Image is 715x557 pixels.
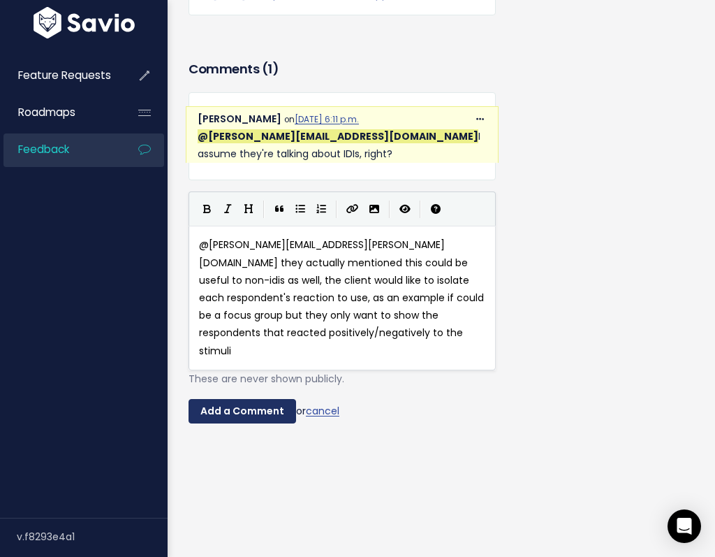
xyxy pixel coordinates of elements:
[425,198,446,219] button: Markdown Guide
[238,198,259,219] button: Heading
[189,59,496,79] h3: Comments ( )
[395,198,415,219] button: Toggle Preview
[306,404,339,418] a: cancel
[189,372,344,386] span: These are never shown publicly.
[668,509,701,543] div: Open Intercom Messenger
[196,198,217,219] button: Bold
[389,201,390,218] i: |
[267,60,272,78] span: 1
[18,142,69,157] span: Feedback
[199,238,487,357] span: @[PERSON_NAME][EMAIL_ADDRESS][PERSON_NAME][DOMAIN_NAME] they actually mentioned this could be use...
[263,201,265,218] i: |
[18,68,111,82] span: Feature Requests
[198,112,281,126] span: [PERSON_NAME]
[3,59,116,92] a: Feature Requests
[269,198,290,219] button: Quote
[3,96,116,129] a: Roadmaps
[364,198,385,219] button: Import an image
[17,519,168,555] div: v.f8293e4a1
[336,201,337,218] i: |
[189,399,296,424] input: Add a Comment
[189,399,496,424] div: or
[290,198,311,219] button: Generic List
[311,198,332,219] button: Numbered List
[284,114,359,125] span: on
[3,133,116,166] a: Feedback
[198,128,487,163] p: I assume they're talking about IDIs, right?
[18,105,75,120] span: Roadmaps
[295,114,359,125] a: [DATE] 6:11 p.m.
[217,198,238,219] button: Italic
[198,129,478,143] span: Angie Espinoza
[30,7,138,38] img: logo-white.9d6f32f41409.svg
[341,198,364,219] button: Create Link
[420,201,421,218] i: |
